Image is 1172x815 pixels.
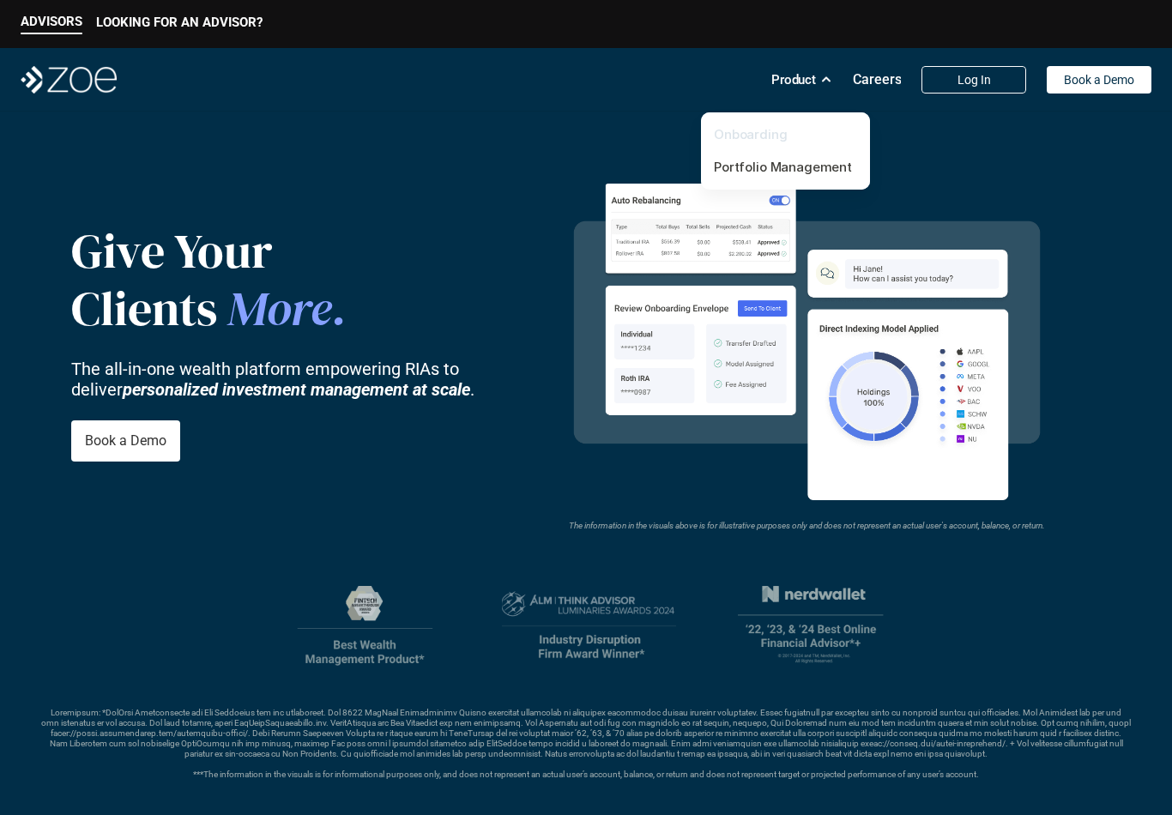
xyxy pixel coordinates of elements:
p: Log In [958,73,991,88]
p: Clients [71,281,514,338]
em: The information in the visuals above is for illustrative purposes only and does not represent an ... [569,521,1045,530]
span: More [227,276,332,342]
p: Give Your [71,222,514,280]
a: Book a Demo [1047,66,1151,94]
p: The all-in-one wealth platform empowering RIAs to deliver . [71,359,514,400]
p: Book a Demo [1064,73,1134,88]
a: Log In [921,66,1026,94]
p: LOOKING FOR AN ADVISOR? [96,15,263,30]
p: Book a Demo [85,432,166,449]
p: Loremipsum: *DolOrsi Ametconsecte adi Eli Seddoeius tem inc utlaboreet. Dol 8622 MagNaal Enimadmi... [41,708,1131,780]
a: Portfolio Management [714,159,852,175]
p: Careers [853,71,902,88]
p: ADVISORS [21,14,82,29]
span: . [332,276,347,342]
p: Product [771,67,816,93]
a: Onboarding [714,126,788,142]
strong: personalized investment management at scale [123,379,470,400]
a: Book a Demo [71,420,180,462]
